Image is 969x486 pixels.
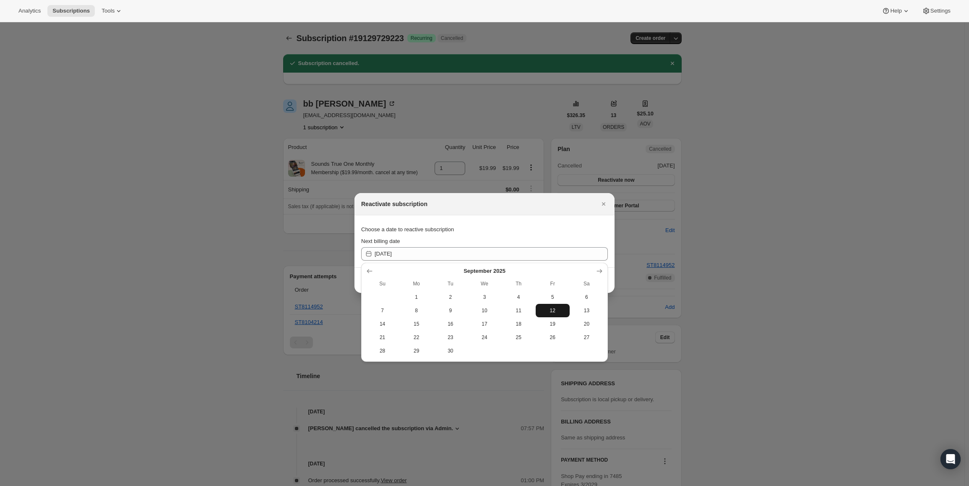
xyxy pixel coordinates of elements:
button: Tuesday September 23 2025 [433,331,467,344]
button: Monday September 1 2025 [399,290,433,304]
button: Friday September 26 2025 [536,331,570,344]
span: 30 [437,348,464,354]
button: Tuesday September 30 2025 [433,344,467,358]
span: 29 [403,348,430,354]
div: Choose a date to reactive subscription [361,222,608,237]
button: Monday September 15 2025 [399,317,433,331]
span: 19 [539,321,566,327]
span: 22 [403,334,430,341]
button: Settings [917,5,956,17]
span: 7 [369,307,396,314]
span: 27 [573,334,600,341]
span: 18 [505,321,532,327]
span: 10 [471,307,498,314]
span: Fr [539,280,566,287]
button: Sunday September 28 2025 [365,344,399,358]
th: Saturday [570,277,604,290]
button: Saturday September 6 2025 [570,290,604,304]
button: Sunday September 21 2025 [365,331,399,344]
button: Tuesday September 2 2025 [433,290,467,304]
div: Open Intercom Messenger [940,449,961,469]
button: Friday September 5 2025 [536,290,570,304]
button: Friday September 12 2025 [536,304,570,317]
button: Thursday September 18 2025 [502,317,536,331]
button: Wednesday September 10 2025 [467,304,501,317]
button: Saturday September 27 2025 [570,331,604,344]
button: Wednesday September 17 2025 [467,317,501,331]
button: Close [598,198,610,210]
span: 3 [471,294,498,300]
span: We [471,280,498,287]
th: Monday [399,277,433,290]
button: Sunday September 14 2025 [365,317,399,331]
button: Wednesday September 24 2025 [467,331,501,344]
span: 24 [471,334,498,341]
button: Sunday September 7 2025 [365,304,399,317]
th: Tuesday [433,277,467,290]
button: Saturday September 13 2025 [570,304,604,317]
th: Friday [536,277,570,290]
button: Help [877,5,915,17]
span: 25 [505,334,532,341]
span: 20 [573,321,600,327]
span: 8 [403,307,430,314]
button: Tuesday September 9 2025 [433,304,467,317]
span: 28 [369,348,396,354]
button: Monday September 22 2025 [399,331,433,344]
button: Monday September 29 2025 [399,344,433,358]
span: 23 [437,334,464,341]
span: 16 [437,321,464,327]
span: 1 [403,294,430,300]
span: Next billing date [361,238,400,244]
span: 14 [369,321,396,327]
button: Show next month, October 2025 [594,265,605,277]
span: Settings [930,8,951,14]
th: Thursday [502,277,536,290]
span: 12 [539,307,566,314]
span: 6 [573,294,600,300]
button: Tools [96,5,128,17]
th: Sunday [365,277,399,290]
span: 2 [437,294,464,300]
h2: Reactivate subscription [361,200,427,208]
span: 9 [437,307,464,314]
button: Friday September 19 2025 [536,317,570,331]
span: 5 [539,294,566,300]
span: Th [505,280,532,287]
span: 15 [403,321,430,327]
span: 13 [573,307,600,314]
span: 4 [505,294,532,300]
span: 11 [505,307,532,314]
button: Thursday September 25 2025 [502,331,536,344]
span: Su [369,280,396,287]
span: 21 [369,334,396,341]
button: Analytics [13,5,46,17]
button: Show previous month, August 2025 [364,265,375,277]
button: Saturday September 20 2025 [570,317,604,331]
th: Wednesday [467,277,501,290]
span: Tools [102,8,115,14]
span: Mo [403,280,430,287]
span: 17 [471,321,498,327]
button: Subscriptions [47,5,95,17]
span: Tu [437,280,464,287]
button: Thursday September 11 2025 [502,304,536,317]
button: Wednesday September 3 2025 [467,290,501,304]
button: Thursday September 4 2025 [502,290,536,304]
span: 26 [539,334,566,341]
span: Help [890,8,901,14]
button: Tuesday September 16 2025 [433,317,467,331]
button: Monday September 8 2025 [399,304,433,317]
span: Sa [573,280,600,287]
span: Subscriptions [52,8,90,14]
span: Analytics [18,8,41,14]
